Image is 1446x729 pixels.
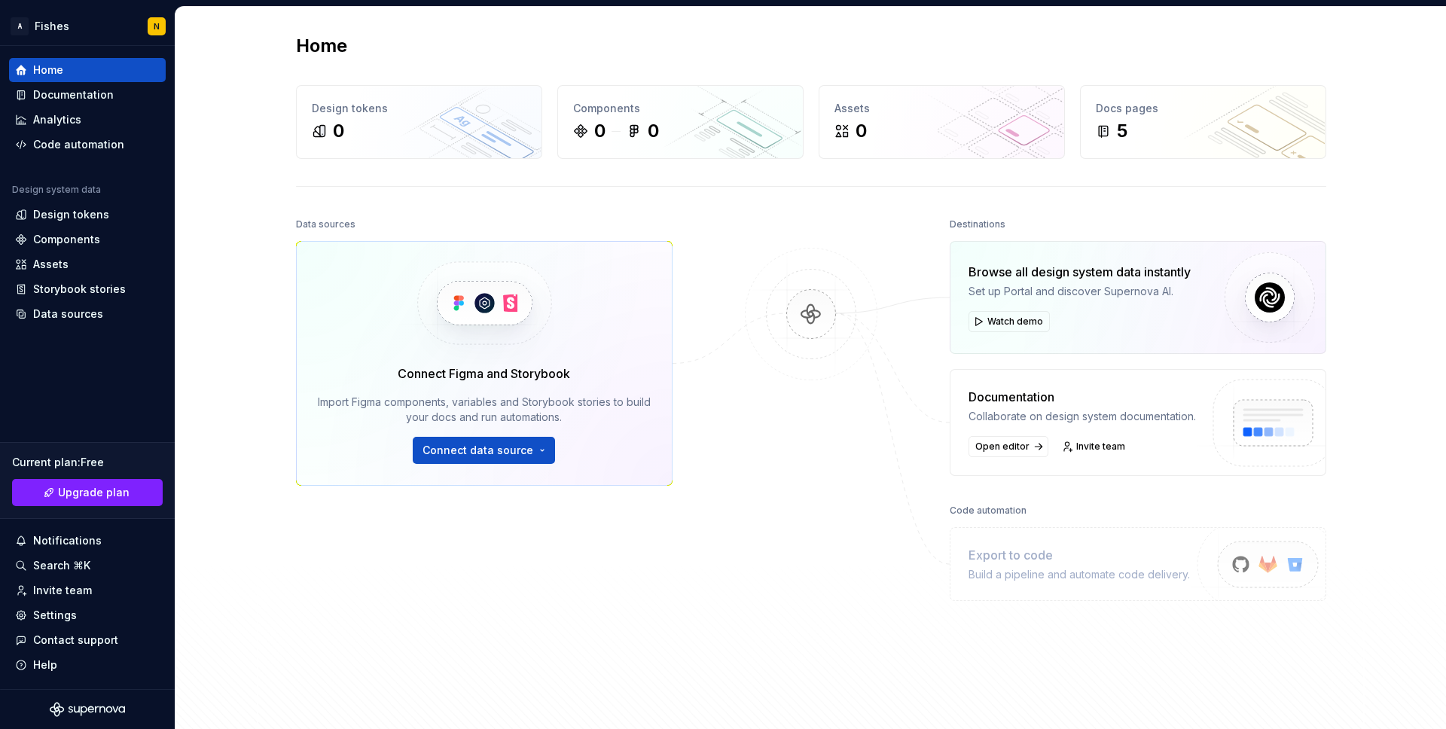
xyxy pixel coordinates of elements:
button: Help [9,653,166,677]
a: Docs pages5 [1080,85,1326,159]
div: Destinations [950,214,1005,235]
button: Search ⌘K [9,554,166,578]
div: A [11,17,29,35]
div: 0 [594,119,606,143]
div: Components [33,232,100,247]
a: Home [9,58,166,82]
div: Contact support [33,633,118,648]
div: Export to code [969,546,1190,564]
div: 0 [856,119,867,143]
a: Upgrade plan [12,479,163,506]
div: Analytics [33,112,81,127]
div: Settings [33,608,77,623]
div: Browse all design system data instantly [969,263,1191,281]
div: Fishes [35,19,69,34]
div: Data sources [296,214,355,235]
div: Assets [834,101,1049,116]
div: Documentation [969,388,1196,406]
div: Collaborate on design system documentation. [969,409,1196,424]
button: AFishesN [3,10,172,42]
a: Assets0 [819,85,1065,159]
div: Notifications [33,533,102,548]
div: Code automation [33,137,124,152]
span: Invite team [1076,441,1125,453]
div: 5 [1117,119,1127,143]
div: Current plan : Free [12,455,163,470]
div: 0 [333,119,344,143]
div: Code automation [950,500,1027,521]
a: Storybook stories [9,277,166,301]
div: Import Figma components, variables and Storybook stories to build your docs and run automations. [318,395,651,425]
div: Search ⌘K [33,558,90,573]
div: Help [33,657,57,673]
button: Contact support [9,628,166,652]
span: Watch demo [987,316,1043,328]
div: Design tokens [312,101,526,116]
h2: Home [296,34,347,58]
div: Design tokens [33,207,109,222]
a: Assets [9,252,166,276]
a: Analytics [9,108,166,132]
div: N [154,20,160,32]
div: Design system data [12,184,101,196]
a: Code automation [9,133,166,157]
button: Notifications [9,529,166,553]
button: Watch demo [969,311,1050,332]
div: Build a pipeline and automate code delivery. [969,567,1190,582]
div: Storybook stories [33,282,126,297]
div: Components [573,101,788,116]
div: Data sources [33,307,103,322]
a: Open editor [969,436,1048,457]
div: 0 [648,119,659,143]
div: Home [33,63,63,78]
span: Upgrade plan [58,485,130,500]
span: Connect data source [423,443,533,458]
svg: Supernova Logo [50,702,125,717]
div: Set up Portal and discover Supernova AI. [969,284,1191,299]
div: Assets [33,257,69,272]
div: Documentation [33,87,114,102]
a: Components [9,227,166,252]
a: Design tokens [9,203,166,227]
a: Settings [9,603,166,627]
div: Docs pages [1096,101,1310,116]
a: Components00 [557,85,804,159]
button: Connect data source [413,437,555,464]
span: Open editor [975,441,1030,453]
a: Data sources [9,302,166,326]
a: Design tokens0 [296,85,542,159]
div: Invite team [33,583,92,598]
a: Invite team [9,578,166,602]
div: Connect Figma and Storybook [398,364,570,383]
a: Documentation [9,83,166,107]
a: Invite team [1057,436,1132,457]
